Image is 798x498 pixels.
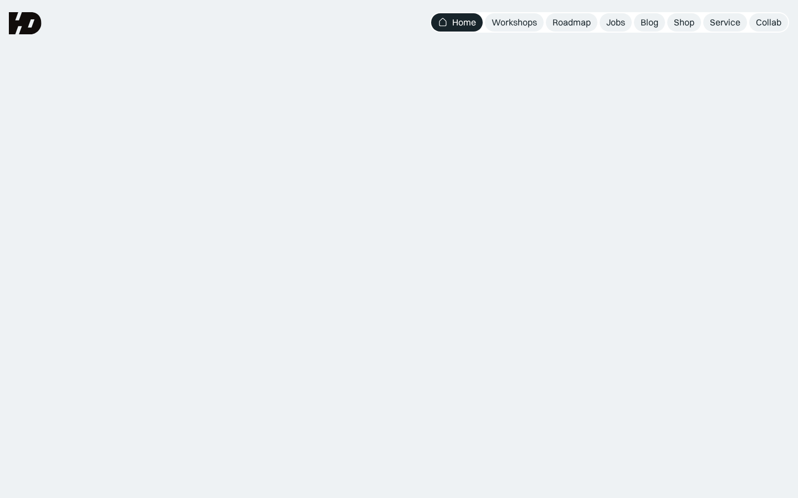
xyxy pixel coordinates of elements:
div: Home [452,17,476,28]
a: Roadmap [546,13,597,32]
a: Jobs [600,13,632,32]
a: Workshops [485,13,544,32]
a: Home [431,13,483,32]
div: Roadmap [553,17,591,28]
a: Shop [667,13,701,32]
a: Blog [634,13,665,32]
div: Collab [756,17,781,28]
a: Collab [749,13,788,32]
div: Shop [674,17,694,28]
a: Service [703,13,747,32]
div: Service [710,17,740,28]
div: Workshops [492,17,537,28]
div: Blog [641,17,658,28]
div: Jobs [606,17,625,28]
